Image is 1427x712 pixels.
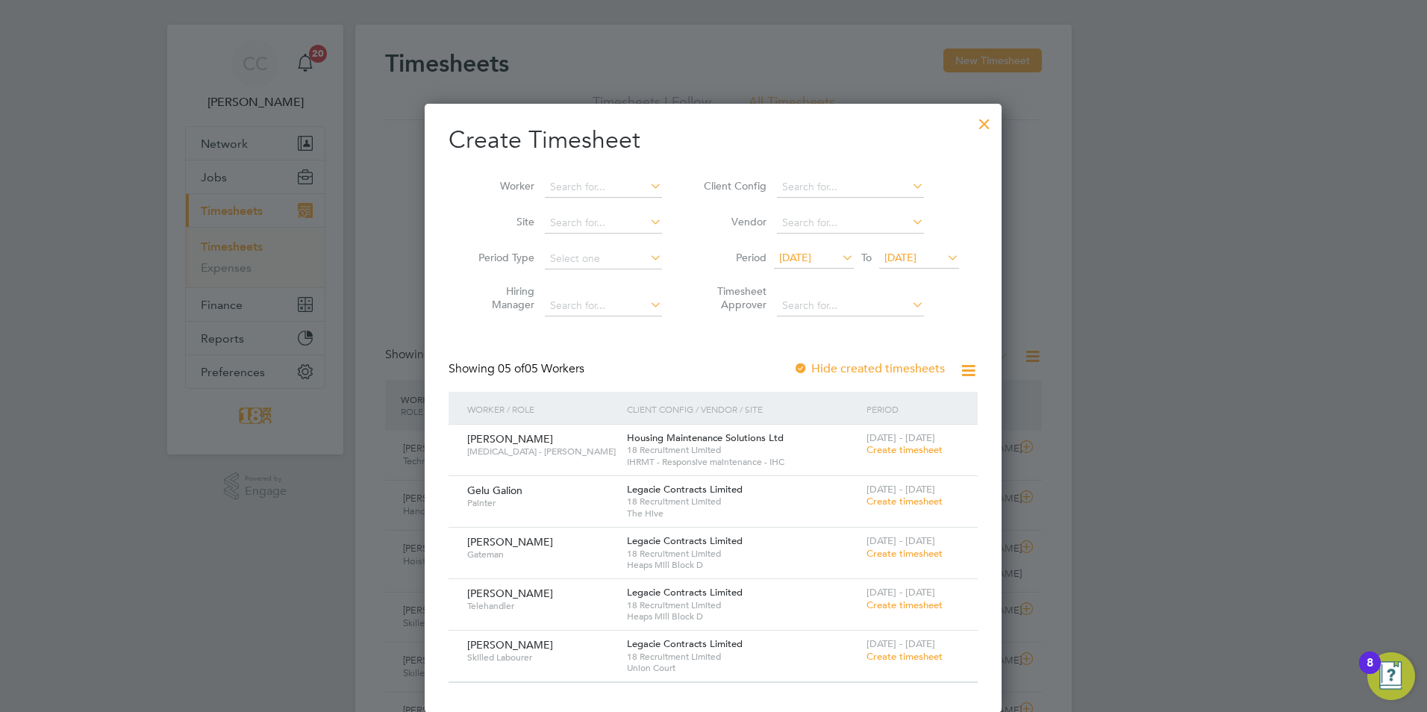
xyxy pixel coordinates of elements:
span: [MEDICAL_DATA] - [PERSON_NAME] [467,446,616,458]
label: Site [467,215,534,228]
span: 18 Recruitment Limited [627,599,859,611]
input: Select one [545,249,662,269]
input: Search for... [545,213,662,234]
label: Hiring Manager [467,284,534,311]
span: Create timesheet [866,599,943,611]
span: [PERSON_NAME] [467,432,553,446]
span: Legacie Contracts Limited [627,483,743,496]
span: Gelu Galion [467,484,522,497]
div: Period [863,392,963,426]
span: 18 Recruitment Limited [627,496,859,508]
button: Open Resource Center, 8 new notifications [1367,652,1415,700]
span: [PERSON_NAME] [467,587,553,600]
span: Telehandler [467,600,616,612]
input: Search for... [777,296,924,316]
span: Legacie Contracts Limited [627,586,743,599]
label: Hide created timesheets [793,361,945,376]
label: Vendor [699,215,766,228]
label: Worker [467,179,534,193]
span: [DATE] - [DATE] [866,637,935,650]
span: [PERSON_NAME] [467,638,553,652]
span: [PERSON_NAME] [467,535,553,549]
span: [DATE] - [DATE] [866,534,935,547]
input: Search for... [545,296,662,316]
input: Search for... [777,213,924,234]
label: Timesheet Approver [699,284,766,311]
span: Housing Maintenance Solutions Ltd [627,431,784,444]
span: IHRMT - Responsive maintenance - IHC [627,456,859,468]
span: Painter [467,497,616,509]
span: Gateman [467,549,616,560]
span: [DATE] [884,251,917,264]
span: Create timesheet [866,650,943,663]
span: Legacie Contracts Limited [627,534,743,547]
span: Create timesheet [866,443,943,456]
span: The Hive [627,508,859,519]
h2: Create Timesheet [449,125,978,156]
div: Worker / Role [463,392,623,426]
span: 05 Workers [498,361,584,376]
div: Showing [449,361,587,377]
div: 8 [1367,663,1373,682]
span: Create timesheet [866,547,943,560]
span: [DATE] - [DATE] [866,431,935,444]
span: 18 Recruitment Limited [627,548,859,560]
label: Period [699,251,766,264]
span: Heaps Mill Block D [627,610,859,622]
span: Skilled Labourer [467,652,616,663]
input: Search for... [777,177,924,198]
span: Create timesheet [866,495,943,508]
span: [DATE] [779,251,811,264]
label: Client Config [699,179,766,193]
span: Heaps Mill Block D [627,559,859,571]
input: Search for... [545,177,662,198]
span: [DATE] - [DATE] [866,586,935,599]
span: [DATE] - [DATE] [866,483,935,496]
span: 18 Recruitment Limited [627,651,859,663]
span: 05 of [498,361,525,376]
label: Period Type [467,251,534,264]
span: To [857,248,876,267]
div: Client Config / Vendor / Site [623,392,863,426]
span: 18 Recruitment Limited [627,444,859,456]
span: Union Court [627,662,859,674]
span: Legacie Contracts Limited [627,637,743,650]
